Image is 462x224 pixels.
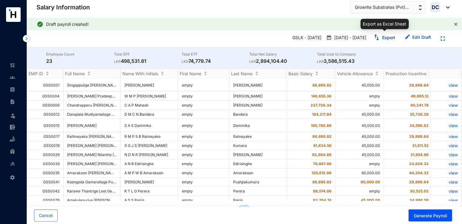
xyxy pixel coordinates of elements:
img: contract-unselected.99e2b2107c0a7dd48938.svg [10,99,15,104]
td: 45,000.00 [335,150,384,159]
button: left [227,206,237,216]
th: First Name [178,69,229,79]
span: Growrite Substrates (Pvt)... [355,4,409,11]
span: 30,525.02 [410,189,429,193]
th: Vehicle Allowance [335,69,384,79]
td: [PERSON_NAME] [121,79,178,92]
p: Total EPF [114,51,182,57]
a: view [435,112,458,117]
img: people-unselected.118708e94b43a90eceab.svg [10,75,15,80]
img: nav-icon-right.af6afadce00d159da59955279c43614e.svg [23,35,30,42]
td: empty [178,92,229,101]
span: Rathnayaka [PERSON_NAME] [PERSON_NAME] [PERSON_NAME] [67,134,179,139]
p: GSLK - [DATE] [287,33,324,43]
td: empty [178,178,229,187]
a: view [435,93,458,99]
img: export.331d0dd4d426c9acf19646af862b8729.svg [374,34,380,40]
span: W M P [PERSON_NAME] [124,94,166,98]
span: EMP ID [29,71,43,76]
li: Expenses [5,121,19,133]
td: Bandara [229,110,287,119]
th: Full Name [63,69,121,79]
a: Export [382,35,395,40]
td: empty [178,101,229,110]
td: Amarakoon [229,168,287,178]
td: GSS0079 [27,196,63,205]
span: 80,241.78 [410,103,429,107]
td: GSS0029 [27,150,63,159]
td: 45,000.00 [335,132,384,141]
p: view [435,83,458,88]
span: 31,611.52 [412,143,429,148]
p: LKR [114,59,121,65]
p: Employee Count [46,51,114,57]
span: [PERSON_NAME] Nilantha [PERSON_NAME] [67,152,142,157]
button: Edit Draft [400,33,436,42]
th: Last Name [229,69,287,79]
td: A S S Peiris [121,196,178,205]
li: 1 [239,206,249,216]
p: view [435,179,458,185]
p: 2,894,104.40 [249,57,317,65]
td: empty [178,187,229,196]
td: GSS0019 [27,141,63,150]
td: GSS0041 [27,178,63,187]
span: 91,834.56 [313,143,331,148]
span: 35,739.28 [410,112,429,117]
td: GSS0017 [27,132,63,141]
span: 24,629.32 [409,161,429,166]
td: empty [178,168,229,178]
a: view [435,170,458,175]
button: Generate Payroll [409,209,452,222]
span: Koongoda Gamarallage Pushpakumara [67,180,134,184]
span: [PERSON_NAME] Pradeepananda [PERSON_NAME] [67,94,155,98]
button: Cancel [34,209,58,222]
span: 100,788.86 [311,123,331,128]
td: GSS0042 [27,187,63,196]
button: Export [369,33,400,42]
td: 45,000.00 [335,110,384,119]
span: 24,986.58 [409,198,429,202]
li: Gratuity [5,145,19,158]
li: Payroll [5,83,19,96]
div: Draft payroll created! [46,21,452,27]
td: Pushpakumara [229,178,287,187]
td: GSS0006 [27,101,63,110]
span: 29,898.64 [409,180,429,184]
span: 86,695.92 [312,180,331,184]
span: 86,695.92 [312,83,331,87]
p: view [435,152,458,157]
img: alert-icon-success.755a801dcbde06256afb241ffe65d376.svg [36,21,44,28]
a: view [435,123,458,128]
span: 146,655.36 [311,94,331,98]
td: N D N R [PERSON_NAME] [121,150,178,159]
th: Name With Initials [121,69,178,79]
td: [PERSON_NAME] [229,92,287,101]
td: GSS0012 [27,110,63,119]
li: Loan [5,133,19,145]
a: view [435,188,458,194]
th: Basic Salary [287,69,335,79]
div: Export as Excel Sheet [361,19,409,29]
span: DC [432,5,439,10]
img: payroll-unselected.b590312f920e76f0c668.svg [10,87,15,92]
img: up-down-arrow.74152d26bf9780fbf563ca9c90304185.svg [419,5,422,10]
td: [PERSON_NAME] [121,178,178,187]
td: S G J S [PERSON_NAME] [121,141,178,150]
td: 45,000.00 [335,79,384,92]
a: view [435,143,458,148]
li: Contacts [5,71,19,83]
a: 1 [240,206,249,215]
span: 92,864.88 [312,152,331,157]
td: empty [178,159,229,168]
span: Karawe Thantrige Leel Genius Perera [67,189,132,193]
td: GSS0015 [27,119,63,132]
p: LKR [317,59,324,65]
th: Production Incentive [384,69,433,79]
td: empty [178,119,229,132]
td: [PERSON_NAME] [229,101,287,110]
span: Basic Salary [288,71,313,76]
